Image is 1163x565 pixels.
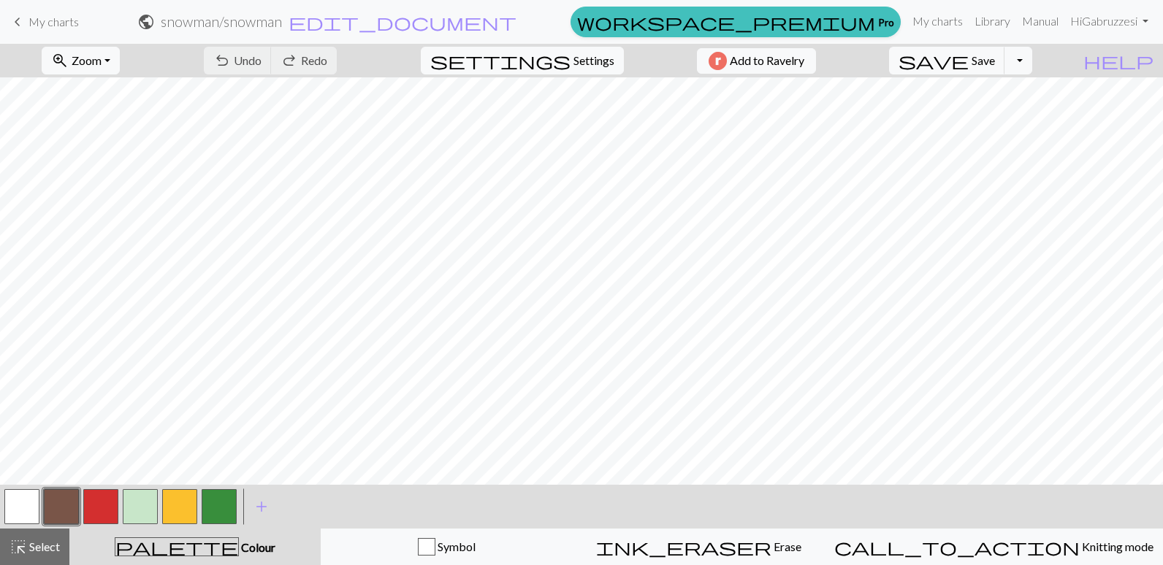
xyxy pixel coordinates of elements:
[889,47,1005,74] button: Save
[596,537,771,557] span: ink_eraser
[709,52,727,70] img: Ravelry
[430,52,571,69] i: Settings
[9,9,79,34] a: My charts
[825,529,1163,565] button: Knitting mode
[430,50,571,71] span: settings
[72,53,102,67] span: Zoom
[1064,7,1154,36] a: HiGabruzzesi
[969,7,1016,36] a: Library
[42,47,120,74] button: Zoom
[115,537,238,557] span: palette
[1083,50,1154,71] span: help
[571,7,901,37] a: Pro
[253,496,270,517] span: add
[899,50,969,71] span: save
[28,15,79,28] span: My charts
[289,12,516,32] span: edit_document
[239,540,275,554] span: Colour
[69,529,321,565] button: Colour
[421,47,624,74] button: SettingsSettings
[697,48,816,74] button: Add to Ravelry
[137,12,155,32] span: public
[1080,539,1154,553] span: Knitting mode
[907,7,969,36] a: My charts
[9,12,26,32] span: keyboard_arrow_left
[435,539,476,553] span: Symbol
[573,52,614,69] span: Settings
[771,539,801,553] span: Erase
[9,537,27,557] span: highlight_alt
[972,53,995,67] span: Save
[321,529,573,565] button: Symbol
[573,529,825,565] button: Erase
[577,12,875,32] span: workspace_premium
[730,52,804,70] span: Add to Ravelry
[834,537,1080,557] span: call_to_action
[161,13,282,30] h2: snowman / snowman
[27,539,60,553] span: Select
[51,50,69,71] span: zoom_in
[1016,7,1064,36] a: Manual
